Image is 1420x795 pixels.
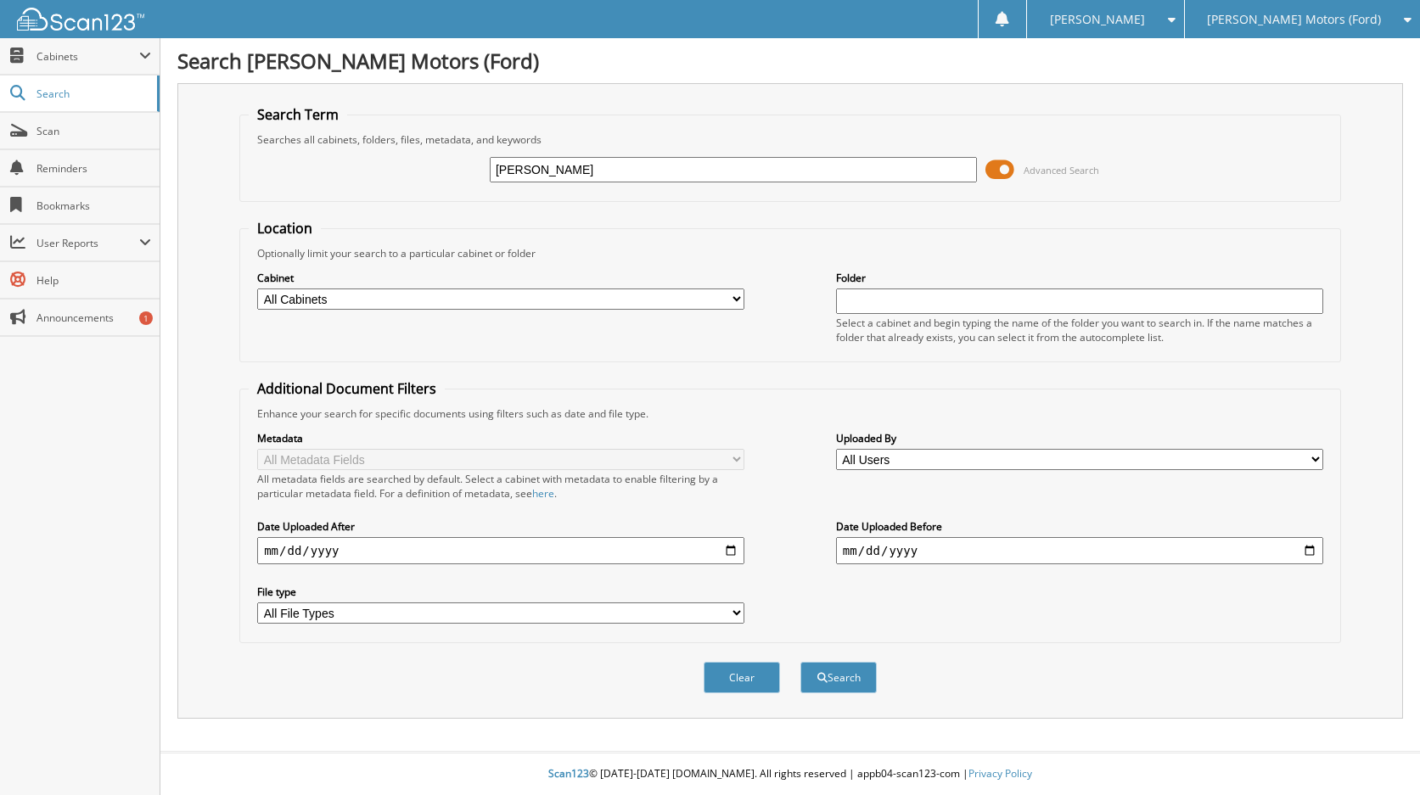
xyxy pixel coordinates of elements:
[36,161,151,176] span: Reminders
[36,236,139,250] span: User Reports
[257,585,744,599] label: File type
[249,406,1332,421] div: Enhance your search for specific documents using filters such as date and file type.
[968,766,1032,781] a: Privacy Policy
[257,519,744,534] label: Date Uploaded After
[257,271,744,285] label: Cabinet
[249,246,1332,260] div: Optionally limit your search to a particular cabinet or folder
[1050,14,1145,25] span: [PERSON_NAME]
[36,124,151,138] span: Scan
[800,662,877,693] button: Search
[257,472,744,501] div: All metadata fields are searched by default. Select a cabinet with metadata to enable filtering b...
[1207,14,1381,25] span: [PERSON_NAME] Motors (Ford)
[17,8,144,31] img: scan123-logo-white.svg
[36,199,151,213] span: Bookmarks
[1024,164,1099,176] span: Advanced Search
[532,486,554,501] a: here
[836,537,1323,564] input: end
[548,766,589,781] span: Scan123
[249,132,1332,147] div: Searches all cabinets, folders, files, metadata, and keywords
[257,431,744,445] label: Metadata
[139,311,153,325] div: 1
[836,431,1323,445] label: Uploaded By
[836,271,1323,285] label: Folder
[249,105,347,124] legend: Search Term
[836,519,1323,534] label: Date Uploaded Before
[36,311,151,325] span: Announcements
[249,379,445,398] legend: Additional Document Filters
[36,87,149,101] span: Search
[36,49,139,64] span: Cabinets
[836,316,1323,344] div: Select a cabinet and begin typing the name of the folder you want to search in. If the name match...
[36,273,151,288] span: Help
[177,47,1403,75] h1: Search [PERSON_NAME] Motors (Ford)
[257,537,744,564] input: start
[249,219,321,238] legend: Location
[160,753,1420,795] div: © [DATE]-[DATE] [DOMAIN_NAME]. All rights reserved | appb04-scan123-com |
[704,662,780,693] button: Clear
